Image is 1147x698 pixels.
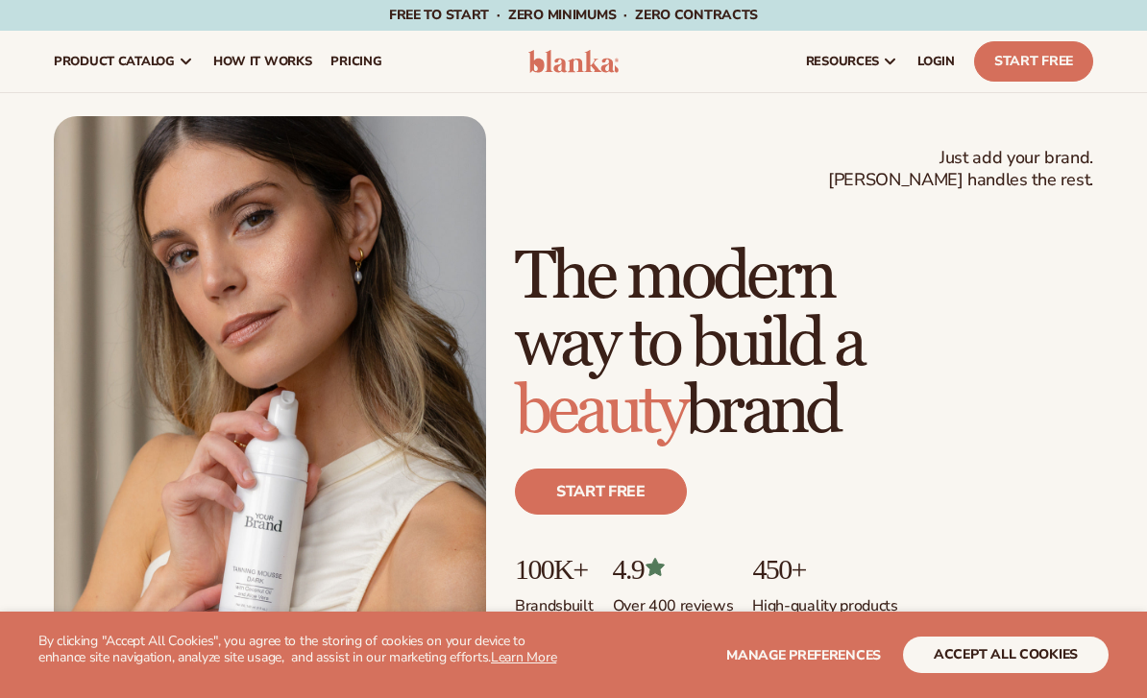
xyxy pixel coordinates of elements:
[726,646,881,664] span: Manage preferences
[44,31,204,92] a: product catalog
[321,31,391,92] a: pricing
[491,648,556,666] a: Learn More
[806,54,879,69] span: resources
[389,6,758,24] span: Free to start · ZERO minimums · ZERO contracts
[515,469,687,515] a: Start free
[54,116,486,661] img: Female holding tanning mousse.
[330,54,381,69] span: pricing
[515,371,685,452] span: beauty
[515,585,594,616] p: Brands built
[908,31,964,92] a: LOGIN
[974,41,1093,82] a: Start Free
[828,147,1093,192] span: Just add your brand. [PERSON_NAME] handles the rest.
[903,637,1109,673] button: accept all cookies
[752,585,897,616] p: High-quality products
[752,553,897,585] p: 450+
[613,585,734,616] p: Over 400 reviews
[213,54,312,69] span: How It Works
[613,553,734,585] p: 4.9
[515,244,1093,445] h1: The modern way to build a brand
[796,31,908,92] a: resources
[515,553,594,585] p: 100K+
[917,54,955,69] span: LOGIN
[726,637,881,673] button: Manage preferences
[528,50,619,73] img: logo
[54,54,175,69] span: product catalog
[38,634,573,666] p: By clicking "Accept All Cookies", you agree to the storing of cookies on your device to enhance s...
[204,31,322,92] a: How It Works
